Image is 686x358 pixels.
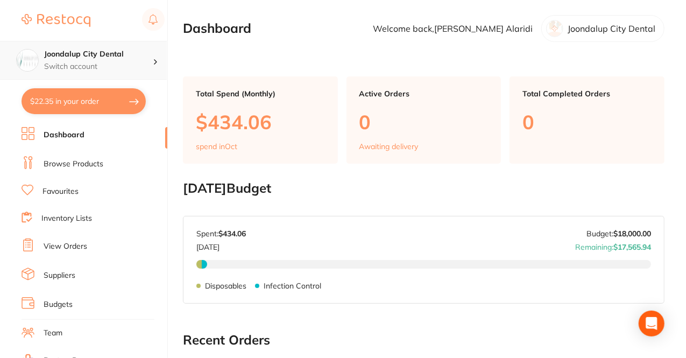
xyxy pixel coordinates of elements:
p: Budget: [586,229,651,238]
strong: $17,565.94 [613,242,651,252]
p: Remaining: [575,238,651,251]
p: $434.06 [196,111,325,133]
div: Open Intercom Messenger [639,311,664,336]
p: 0 [359,111,489,133]
p: Welcome back, [PERSON_NAME] Alaridi [373,24,533,33]
img: Restocq Logo [22,14,90,27]
p: Disposables [205,282,246,290]
p: spend in Oct [196,142,237,151]
p: Total Spend (Monthly) [196,89,325,98]
p: 0 [522,111,652,133]
p: [DATE] [196,238,246,251]
a: Suppliers [44,270,75,281]
strong: $434.06 [218,229,246,238]
a: Active Orders0Awaiting delivery [346,76,501,164]
p: Spent: [196,229,246,238]
a: Budgets [44,299,73,310]
h4: Joondalup City Dental [44,49,153,60]
strong: $18,000.00 [613,229,651,238]
p: Switch account [44,61,153,72]
a: Restocq Logo [22,8,90,33]
a: Total Completed Orders0 [510,76,664,164]
button: $22.35 in your order [22,88,146,114]
a: Browse Products [44,159,103,170]
a: View Orders [44,241,87,252]
p: Infection Control [264,282,321,290]
img: Joondalup City Dental [17,50,38,71]
a: Total Spend (Monthly)$434.06spend inOct [183,76,338,164]
p: Active Orders [359,89,489,98]
h2: Dashboard [183,21,251,36]
p: Total Completed Orders [522,89,652,98]
a: Inventory Lists [41,213,92,224]
a: Favourites [43,186,79,197]
p: Awaiting delivery [359,142,419,151]
a: Dashboard [44,130,84,141]
a: Team [44,328,62,339]
h2: [DATE] Budget [183,181,664,196]
p: Joondalup City Dental [568,24,655,33]
h2: Recent Orders [183,333,664,348]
